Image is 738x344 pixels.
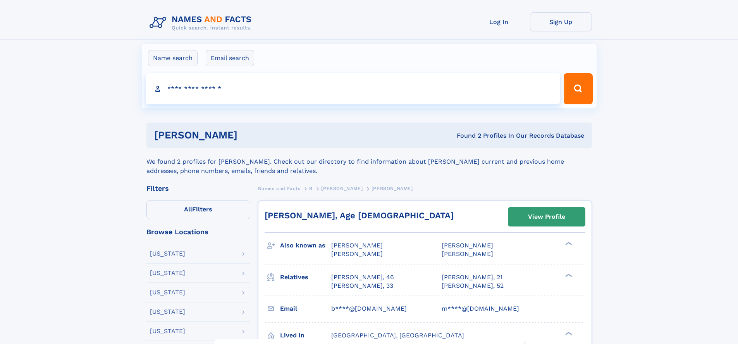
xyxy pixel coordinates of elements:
[146,73,561,104] input: search input
[528,208,565,226] div: View Profile
[150,251,185,257] div: [US_STATE]
[563,241,573,246] div: ❯
[331,282,393,290] a: [PERSON_NAME], 33
[150,270,185,276] div: [US_STATE]
[280,302,331,315] h3: Email
[563,273,573,278] div: ❯
[265,211,454,220] a: [PERSON_NAME], Age [DEMOGRAPHIC_DATA]
[146,201,250,219] label: Filters
[442,250,493,258] span: [PERSON_NAME]
[442,273,502,282] a: [PERSON_NAME], 21
[154,130,347,140] h1: [PERSON_NAME]
[206,50,254,66] label: Email search
[150,309,185,315] div: [US_STATE]
[442,242,493,249] span: [PERSON_NAME]
[146,228,250,235] div: Browse Locations
[331,332,464,339] span: [GEOGRAPHIC_DATA], [GEOGRAPHIC_DATA]
[150,328,185,334] div: [US_STATE]
[530,12,592,31] a: Sign Up
[280,271,331,284] h3: Relatives
[309,183,313,193] a: B
[331,273,394,282] a: [PERSON_NAME], 46
[146,12,258,33] img: Logo Names and Facts
[331,242,383,249] span: [PERSON_NAME]
[148,50,198,66] label: Name search
[280,329,331,342] h3: Lived in
[331,250,383,258] span: [PERSON_NAME]
[508,207,585,226] a: View Profile
[564,73,592,104] button: Search Button
[468,12,530,31] a: Log In
[321,183,363,193] a: [PERSON_NAME]
[258,183,301,193] a: Names and Facts
[372,186,413,191] span: [PERSON_NAME]
[184,206,192,213] span: All
[150,289,185,296] div: [US_STATE]
[280,239,331,252] h3: Also known as
[347,131,584,140] div: Found 2 Profiles In Our Records Database
[321,186,363,191] span: [PERSON_NAME]
[309,186,313,191] span: B
[563,331,573,336] div: ❯
[442,282,504,290] a: [PERSON_NAME], 52
[146,148,592,176] div: We found 2 profiles for [PERSON_NAME]. Check out our directory to find information about [PERSON_...
[146,185,250,192] div: Filters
